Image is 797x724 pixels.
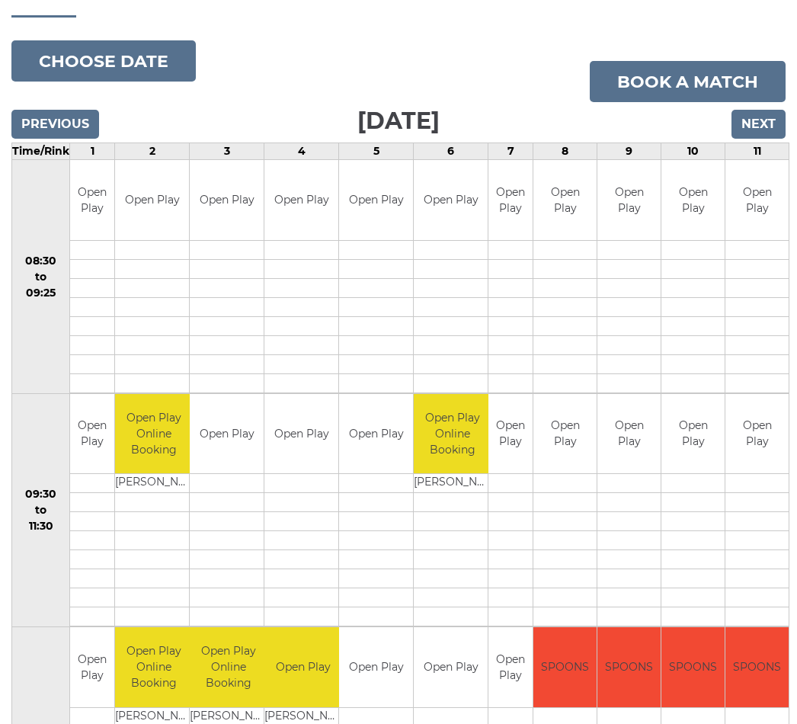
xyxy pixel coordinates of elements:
td: 3 [190,143,264,160]
td: Open Play [339,394,413,474]
td: Open Play Online Booking [115,627,192,707]
td: [PERSON_NAME] [115,474,192,493]
td: Open Play [661,160,725,240]
td: 4 [264,143,339,160]
td: Open Play [533,394,597,474]
td: Open Play [264,160,338,240]
td: Open Play [725,160,789,240]
td: Open Play [488,160,533,240]
td: SPOONS [597,627,661,707]
td: SPOONS [661,627,725,707]
td: Open Play [264,627,341,707]
td: [PERSON_NAME] [414,474,491,493]
td: 5 [339,143,414,160]
td: Open Play [488,394,533,474]
input: Next [731,110,786,139]
td: Open Play [70,627,114,707]
td: Open Play [725,394,789,474]
td: Open Play [488,627,533,707]
td: 8 [533,143,597,160]
button: Choose date [11,40,196,82]
td: Open Play [190,394,264,474]
td: SPOONS [725,627,789,707]
td: Open Play Online Booking [414,394,491,474]
td: Open Play [597,394,661,474]
td: Open Play [70,394,114,474]
td: Open Play [533,160,597,240]
td: SPOONS [533,627,597,707]
input: Previous [11,110,99,139]
a: Book a match [590,61,786,102]
td: 6 [414,143,488,160]
td: 7 [488,143,533,160]
td: Open Play Online Booking [190,627,267,707]
td: Open Play [414,627,488,707]
td: Open Play [70,160,114,240]
td: Time/Rink [12,143,70,160]
td: 09:30 to 11:30 [12,393,70,627]
td: Open Play [339,627,413,707]
td: Open Play [414,160,488,240]
td: 1 [70,143,115,160]
td: 11 [725,143,789,160]
td: Open Play [661,394,725,474]
td: Open Play Online Booking [115,394,192,474]
td: Open Play [115,160,189,240]
td: Open Play [597,160,661,240]
td: Open Play [264,394,338,474]
td: 10 [661,143,725,160]
td: 2 [115,143,190,160]
td: Open Play [190,160,264,240]
td: Open Play [339,160,413,240]
td: 9 [597,143,661,160]
td: 08:30 to 09:25 [12,160,70,394]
